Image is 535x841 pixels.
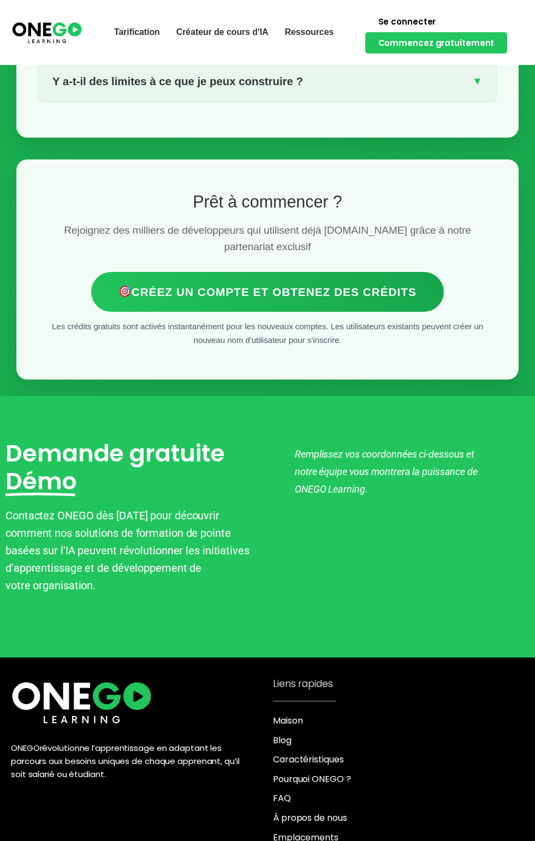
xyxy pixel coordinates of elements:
font: Prêt à commencer ? [193,192,342,211]
font: Démo [5,465,77,498]
font: Pourquoi ONEGO ? [273,773,350,785]
font: Créez un compte et obtenez des crédits [132,286,417,298]
font: Commencez gratuitement [378,37,495,49]
img: ONE360 AI Apprentissage en entreprise [11,679,153,725]
font: Se connecter [378,16,436,27]
a: Tarification [106,20,168,45]
font: Remplissez vos coordonnées ci-dessous et notre équipe vous montrera la puissance de ONEGO Learning. [295,448,478,495]
font: Rejoignez des milliers de développeurs qui utilisent déjà [DOMAIN_NAME] grâce à notre partenariat... [64,224,471,253]
font: Caractéristiques [273,753,343,766]
font: Maison [273,714,302,727]
font: ONEGO [11,742,40,754]
font: révolutionne l’apprentissage en adaptant les parcours aux besoins uniques de chaque apprenant, qu... [11,742,240,780]
font: Créateur de cours d'IA [176,27,269,37]
a: Créez un compte et obtenez des crédits [91,272,444,312]
font: À propos de nous [273,812,347,824]
a: Blog [273,733,524,748]
font: Les crédits gratuits sont activés instantanément pour les nouveaux comptes. Les utilisateurs exis... [52,322,483,344]
font: Y a-t-il des limites à ce que je peux construire ? [52,75,303,87]
font: Ressources [285,27,334,37]
a: Caractéristiques [273,753,524,767]
a: Créateur de cours d'IA [168,20,277,45]
a: FAQ [273,791,524,806]
font: Tarification [114,27,160,37]
a: Ressources [277,20,342,45]
a: Maison [273,714,524,728]
a: Se connecter [365,11,449,32]
font: Liens rapides [273,677,333,690]
img: 🎯 [120,286,131,297]
font: Demande gratuite [5,437,224,470]
a: Commencez gratuitement [365,32,508,54]
font: Contactez ONEGO dès [DATE] pour découvrir comment nos solutions de formation de pointe basées sur... [5,509,249,592]
font: ▼ [472,75,483,87]
font: FAQ [273,792,291,804]
a: Pourquoi ONEGO ? [273,772,524,786]
font: Blog [273,734,292,747]
a: À propos de nous [273,811,524,825]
